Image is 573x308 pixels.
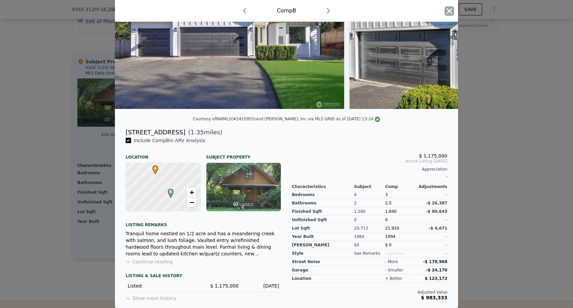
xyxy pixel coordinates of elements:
[426,209,447,214] span: -$ 80,643
[385,259,398,264] div: - more
[354,191,385,199] div: 4
[416,216,447,224] div: -
[126,292,176,302] button: Show more history
[292,172,447,181] div: -
[292,184,354,189] div: Characteristics
[277,7,296,15] div: Comp B
[244,283,279,289] div: [DATE]
[385,184,416,189] div: Comp
[421,295,447,300] span: $ 983,333
[292,233,354,241] div: Year Built
[126,230,281,257] div: Tranquil home nestled on 1/2 acre and has a meandering creek with salmon, and lush foliage. Vault...
[292,224,354,233] div: Lot Sqft
[292,241,354,249] div: [PERSON_NAME]
[292,290,447,295] div: Adjusted Value
[416,184,447,189] div: Adjustments
[354,224,385,233] div: 20,713
[423,259,447,264] span: -$ 178,968
[354,249,385,258] div: See Remarks
[385,249,416,258] div: Unspecified
[426,201,447,205] span: -$ 26,387
[354,241,385,249] div: $0
[292,216,354,224] div: Unfinished Sqft
[126,128,185,137] div: [STREET_ADDRESS]
[210,283,239,289] span: $ 1,175,000
[429,226,447,231] span: -$ 4,671
[292,266,354,274] div: garage
[419,153,447,159] span: $ 1,175,000
[385,209,396,214] span: 1,840
[354,216,385,224] div: 0
[416,233,447,241] div: -
[292,258,354,266] div: street noise
[131,138,208,143] span: Include Comp B in ARV Analysis
[187,187,197,197] a: Zoom in
[375,117,380,122] img: NWMLS Logo
[191,129,204,136] span: 1.35
[292,274,354,283] div: location
[126,258,173,265] button: Continue reading
[292,249,354,258] div: Style
[166,189,175,195] span: B
[385,226,399,231] span: 21,920
[354,233,385,241] div: 1984
[292,199,354,207] div: Bathrooms
[206,149,281,160] div: Subject Property
[385,276,402,281] div: + better
[151,165,155,169] div: •
[385,267,403,273] div: - smaller
[354,199,385,207] div: 2
[426,268,447,272] span: -$ 24,170
[185,128,222,137] span: ( miles)
[385,192,388,197] span: 3
[128,283,198,289] div: Listed
[385,243,391,247] span: $ 0
[292,159,447,164] span: Active Listing [DATE]
[416,191,447,199] div: -
[151,163,160,173] span: •
[292,167,447,172] div: Appreciation
[385,199,416,207] div: 2.5
[126,217,281,228] div: Listing remarks
[292,207,354,216] div: Finished Sqft
[190,188,194,196] span: +
[354,207,385,216] div: 1,580
[385,218,388,222] span: 0
[193,117,380,121] div: Courtesy of NWMLS (#2415955) and [PERSON_NAME], Inc via MLS GRID as of [DATE] 13:24
[385,233,416,241] div: 1994
[190,198,194,206] span: −
[416,241,447,249] div: -
[292,191,354,199] div: Bedrooms
[126,149,201,160] div: Location
[416,249,447,258] div: -
[166,189,170,193] div: B
[126,273,281,280] div: LISTING & SALE HISTORY
[425,276,447,281] span: $ 123,172
[187,197,197,207] a: Zoom out
[354,184,385,189] div: Subject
